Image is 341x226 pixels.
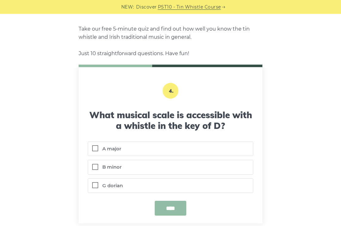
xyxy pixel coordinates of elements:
[158,3,221,11] a: PST10 - Tin Whistle Course
[79,65,152,67] span: /10
[88,179,253,193] label: G dorian
[136,3,157,11] span: Discover
[88,142,253,156] label: A major
[163,83,178,99] p: 4.
[121,3,134,11] span: NEW:
[88,110,253,131] h3: What musical scale is accessible with a whistle in the key of D?
[79,25,263,58] p: Take our free 5-minute quiz and find out how well you know the tin whistle and Irish traditional ...
[88,160,253,174] label: B minor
